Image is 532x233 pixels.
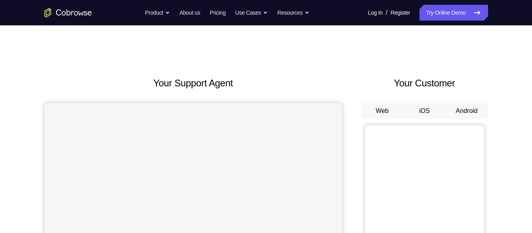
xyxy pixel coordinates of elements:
[210,5,225,21] a: Pricing
[446,103,488,119] button: Android
[391,5,410,21] a: Register
[44,8,92,17] a: Go to the home page
[403,103,446,119] button: iOS
[145,5,170,21] button: Product
[235,5,268,21] button: Use Cases
[277,5,309,21] button: Resources
[361,76,488,90] h2: Your Customer
[419,5,488,21] a: Try Online Demo
[368,5,383,21] a: Log In
[361,103,404,119] button: Web
[386,8,387,17] span: /
[179,5,200,21] a: About us
[44,76,342,90] h2: Your Support Agent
